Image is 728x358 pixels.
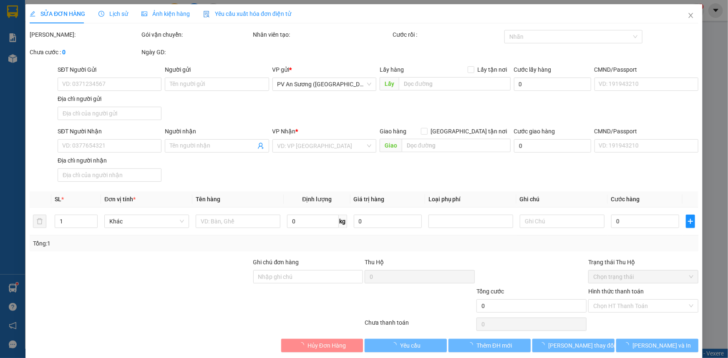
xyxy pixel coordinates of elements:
[10,10,52,52] img: logo.jpg
[514,66,552,73] label: Cước lấy hàng
[467,342,476,348] span: loading
[165,127,269,136] div: Người nhận
[380,66,404,73] span: Lấy hàng
[364,318,476,333] div: Chưa thanh toán
[393,30,503,39] div: Cước rồi :
[425,191,516,208] th: Loại phụ phí
[55,196,61,203] span: SL
[58,65,161,74] div: SĐT Người Gửi
[58,156,161,165] div: Địa chỉ người nhận
[380,139,402,152] span: Giao
[109,215,184,228] span: Khác
[594,65,698,74] div: CMND/Passport
[203,10,291,17] span: Yêu cầu xuất hóa đơn điện tử
[277,78,371,90] span: PV An Sương (Hàng Hóa)
[58,94,161,103] div: Địa chỉ người gửi
[448,339,531,352] button: Thêm ĐH mới
[58,168,161,182] input: Địa chỉ của người nhận
[98,11,104,17] span: clock-circle
[679,4,703,28] button: Close
[104,196,136,203] span: Đơn vị tính
[253,30,391,39] div: Nhân viên tạo:
[30,30,140,39] div: [PERSON_NAME]:
[141,11,147,17] span: picture
[203,11,210,18] img: icon
[30,10,85,17] span: SỬA ĐƠN HÀNG
[688,12,694,19] span: close
[593,270,693,283] span: Chọn trạng thái
[476,341,512,350] span: Thêm ĐH mới
[532,339,615,352] button: [PERSON_NAME] thay đổi
[520,215,605,228] input: Ghi Chú
[30,11,35,17] span: edit
[141,10,190,17] span: Ảnh kiện hàng
[339,215,347,228] span: kg
[399,77,511,90] input: Dọc đường
[281,339,363,352] button: Hủy Đơn Hàng
[298,342,307,348] span: loading
[257,143,264,149] span: user-add
[253,270,363,283] input: Ghi chú đơn hàng
[307,341,346,350] span: Hủy Đơn Hàng
[354,196,385,203] span: Giá trị hàng
[391,342,400,348] span: loading
[588,288,644,295] label: Hình thức thanh toán
[474,65,511,74] span: Lấy tận nơi
[78,20,349,31] li: [STREET_ADDRESS][PERSON_NAME]. [GEOGRAPHIC_DATA], Tỉnh [GEOGRAPHIC_DATA]
[196,196,220,203] span: Tên hàng
[428,127,511,136] span: [GEOGRAPHIC_DATA] tận nơi
[141,30,252,39] div: Gói vận chuyển:
[365,339,447,352] button: Yêu cầu
[62,49,65,55] b: 0
[30,48,140,57] div: Chưa cước :
[58,127,161,136] div: SĐT Người Nhận
[141,48,252,57] div: Ngày GD:
[588,258,698,267] div: Trạng thái Thu Hộ
[302,196,332,203] span: Định lượng
[33,239,281,248] div: Tổng: 1
[611,196,640,203] span: Cước hàng
[380,128,406,135] span: Giao hàng
[380,77,399,90] span: Lấy
[633,341,691,350] span: [PERSON_NAME] và In
[686,218,695,225] span: plus
[514,139,591,153] input: Cước giao hàng
[33,215,46,228] button: delete
[514,78,591,91] input: Cước lấy hàng
[516,191,608,208] th: Ghi chú
[98,10,128,17] span: Lịch sử
[548,341,615,350] span: [PERSON_NAME] thay đổi
[253,259,299,265] label: Ghi chú đơn hàng
[686,215,695,228] button: plus
[539,342,548,348] span: loading
[594,127,698,136] div: CMND/Passport
[272,128,296,135] span: VP Nhận
[616,339,698,352] button: [PERSON_NAME] và In
[165,65,269,74] div: Người gửi
[78,31,349,41] li: Hotline: 1900 8153
[476,288,504,295] span: Tổng cước
[365,259,384,265] span: Thu Hộ
[624,342,633,348] span: loading
[514,128,555,135] label: Cước giao hàng
[196,215,280,228] input: VD: Bàn, Ghế
[400,341,421,350] span: Yêu cầu
[402,139,511,152] input: Dọc đường
[10,60,133,88] b: GỬI : PV An Sương ([GEOGRAPHIC_DATA])
[58,107,161,120] input: Địa chỉ của người gửi
[272,65,376,74] div: VP gửi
